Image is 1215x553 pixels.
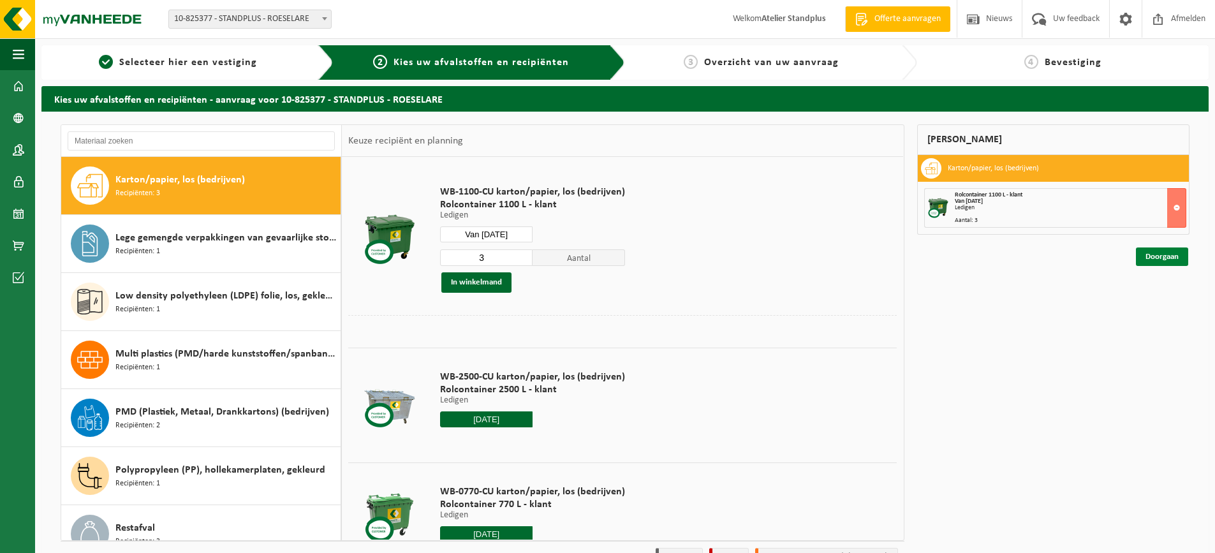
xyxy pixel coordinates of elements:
span: Recipiënten: 3 [115,188,160,200]
span: Multi plastics (PMD/harde kunststoffen/spanbanden/EPS/folie naturel/folie gemengd) [115,346,337,362]
input: Materiaal zoeken [68,131,335,151]
span: Overzicht van uw aanvraag [704,57,839,68]
strong: Atelier Standplus [762,14,826,24]
span: Recipiënten: 1 [115,478,160,490]
button: In winkelmand [441,272,512,293]
span: Rolcontainer 2500 L - klant [440,383,625,396]
input: Selecteer datum [440,526,533,542]
span: 10-825377 - STANDPLUS - ROESELARE [168,10,332,29]
span: Offerte aanvragen [871,13,944,26]
span: Restafval [115,520,155,536]
button: Lege gemengde verpakkingen van gevaarlijke stoffen Recipiënten: 1 [61,215,341,273]
h2: Kies uw afvalstoffen en recipiënten - aanvraag voor 10-825377 - STANDPLUS - ROESELARE [41,86,1209,111]
span: Recipiënten: 1 [115,362,160,374]
span: Bevestiging [1045,57,1101,68]
span: 3 [684,55,698,69]
span: Rolcontainer 1100 L - klant [440,198,625,211]
button: Karton/papier, los (bedrijven) Recipiënten: 3 [61,157,341,215]
span: WB-2500-CU karton/papier, los (bedrijven) [440,371,625,383]
div: Keuze recipiënt en planning [342,125,469,157]
span: Aantal [533,249,625,266]
span: Recipiënten: 2 [115,420,160,432]
div: Ledigen [955,205,1186,211]
p: Ledigen [440,211,625,220]
span: Low density polyethyleen (LDPE) folie, los, gekleurd [115,288,337,304]
span: Selecteer hier een vestiging [119,57,257,68]
span: 10-825377 - STANDPLUS - ROESELARE [169,10,331,28]
span: Kies uw afvalstoffen en recipiënten [394,57,569,68]
span: Lege gemengde verpakkingen van gevaarlijke stoffen [115,230,337,246]
a: Offerte aanvragen [845,6,950,32]
span: Rolcontainer 1100 L - klant [955,191,1022,198]
button: Low density polyethyleen (LDPE) folie, los, gekleurd Recipiënten: 1 [61,273,341,331]
span: Polypropyleen (PP), hollekamerplaten, gekleurd [115,462,325,478]
span: Recipiënten: 3 [115,536,160,548]
button: Polypropyleen (PP), hollekamerplaten, gekleurd Recipiënten: 1 [61,447,341,505]
h3: Karton/papier, los (bedrijven) [948,158,1039,179]
button: Multi plastics (PMD/harde kunststoffen/spanbanden/EPS/folie naturel/folie gemengd) Recipiënten: 1 [61,331,341,389]
span: 1 [99,55,113,69]
span: 4 [1024,55,1038,69]
span: Recipiënten: 1 [115,246,160,258]
input: Selecteer datum [440,226,533,242]
span: Rolcontainer 770 L - klant [440,498,625,511]
a: 1Selecteer hier een vestiging [48,55,308,70]
p: Ledigen [440,511,625,520]
button: PMD (Plastiek, Metaal, Drankkartons) (bedrijven) Recipiënten: 2 [61,389,341,447]
span: Karton/papier, los (bedrijven) [115,172,245,188]
span: Recipiënten: 1 [115,304,160,316]
div: [PERSON_NAME] [917,124,1190,155]
span: WB-0770-CU karton/papier, los (bedrijven) [440,485,625,498]
span: PMD (Plastiek, Metaal, Drankkartons) (bedrijven) [115,404,329,420]
a: Doorgaan [1136,247,1188,266]
span: 2 [373,55,387,69]
strong: Van [DATE] [955,198,983,205]
div: Aantal: 3 [955,218,1186,224]
span: WB-1100-CU karton/papier, los (bedrijven) [440,186,625,198]
input: Selecteer datum [440,411,533,427]
p: Ledigen [440,396,625,405]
